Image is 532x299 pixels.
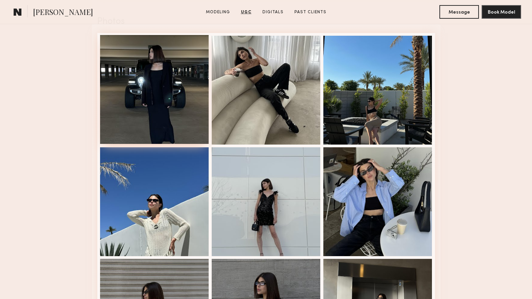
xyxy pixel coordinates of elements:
[482,5,521,19] button: Book Model
[439,5,479,19] button: Message
[33,7,93,19] span: [PERSON_NAME]
[292,9,329,15] a: Past Clients
[482,9,521,15] a: Book Model
[203,9,233,15] a: Modeling
[260,9,286,15] a: Digitals
[238,9,254,15] a: UGC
